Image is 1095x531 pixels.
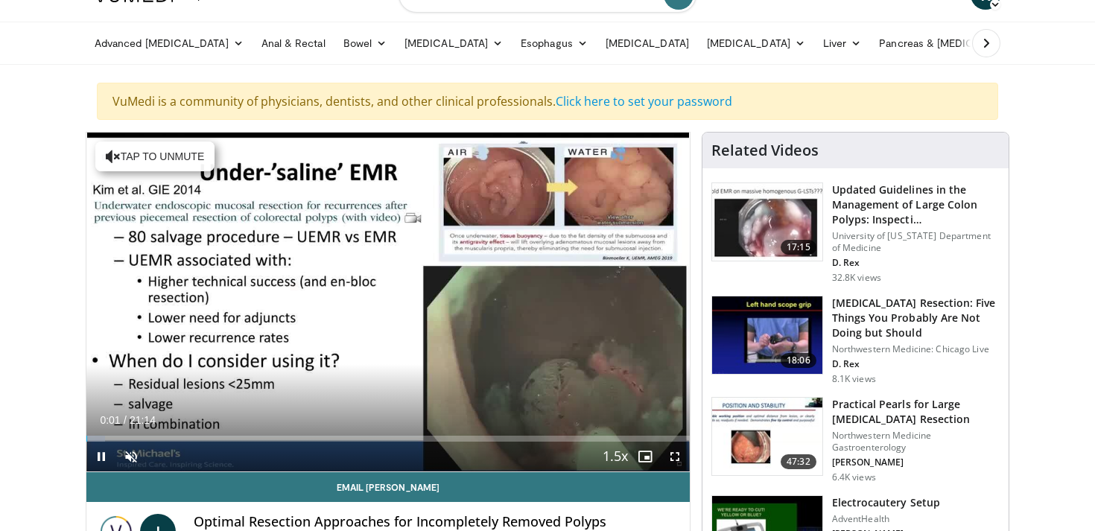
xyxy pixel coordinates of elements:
[711,142,819,159] h4: Related Videos
[512,28,597,58] a: Esophagus
[832,272,881,284] p: 32.8K views
[698,28,814,58] a: [MEDICAL_DATA]
[100,414,120,426] span: 0:01
[832,182,1000,227] h3: Updated Guidelines in the Management of Large Colon Polyps: Inspecti…
[130,414,156,426] span: 21:14
[712,296,822,374] img: 264924ef-8041-41fd-95c4-78b943f1e5b5.150x105_q85_crop-smart_upscale.jpg
[124,414,127,426] span: /
[870,28,1044,58] a: Pancreas & [MEDICAL_DATA]
[832,343,1000,355] p: Northwestern Medicine: Chicago Live
[194,514,678,530] h4: Optimal Resection Approaches for Incompletely Removed Polyps
[832,397,1000,427] h3: Practical Pearls for Large [MEDICAL_DATA] Resection
[86,472,690,502] a: Email [PERSON_NAME]
[86,133,690,472] video-js: Video Player
[781,240,816,255] span: 17:15
[711,397,1000,483] a: 47:32 Practical Pearls for Large [MEDICAL_DATA] Resection Northwestern Medicine Gastroenterology ...
[334,28,396,58] a: Bowel
[712,398,822,475] img: 0daeedfc-011e-4156-8487-34fa55861f89.150x105_q85_crop-smart_upscale.jpg
[832,430,1000,454] p: Northwestern Medicine Gastroenterology
[711,296,1000,385] a: 18:06 [MEDICAL_DATA] Resection: Five Things You Probably Are Not Doing but Should Northwestern Me...
[600,442,630,471] button: Playback Rate
[711,182,1000,284] a: 17:15 Updated Guidelines in the Management of Large Colon Polyps: Inspecti… University of [US_STA...
[814,28,870,58] a: Liver
[97,83,998,120] div: VuMedi is a community of physicians, dentists, and other clinical professionals.
[832,358,1000,370] p: D. Rex
[396,28,512,58] a: [MEDICAL_DATA]
[781,454,816,469] span: 47:32
[832,513,940,525] p: AdventHealth
[832,471,876,483] p: 6.4K views
[597,28,698,58] a: [MEDICAL_DATA]
[556,93,732,109] a: Click here to set your password
[832,373,876,385] p: 8.1K views
[781,353,816,368] span: 18:06
[95,142,215,171] button: Tap to unmute
[86,436,690,442] div: Progress Bar
[86,442,116,471] button: Pause
[660,442,690,471] button: Fullscreen
[630,442,660,471] button: Enable picture-in-picture mode
[832,495,940,510] h3: Electrocautery Setup
[832,230,1000,254] p: University of [US_STATE] Department of Medicine
[86,28,253,58] a: Advanced [MEDICAL_DATA]
[253,28,334,58] a: Anal & Rectal
[832,257,1000,269] p: D. Rex
[832,296,1000,340] h3: [MEDICAL_DATA] Resection: Five Things You Probably Are Not Doing but Should
[712,183,822,261] img: dfcfcb0d-b871-4e1a-9f0c-9f64970f7dd8.150x105_q85_crop-smart_upscale.jpg
[116,442,146,471] button: Unmute
[832,457,1000,468] p: [PERSON_NAME]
